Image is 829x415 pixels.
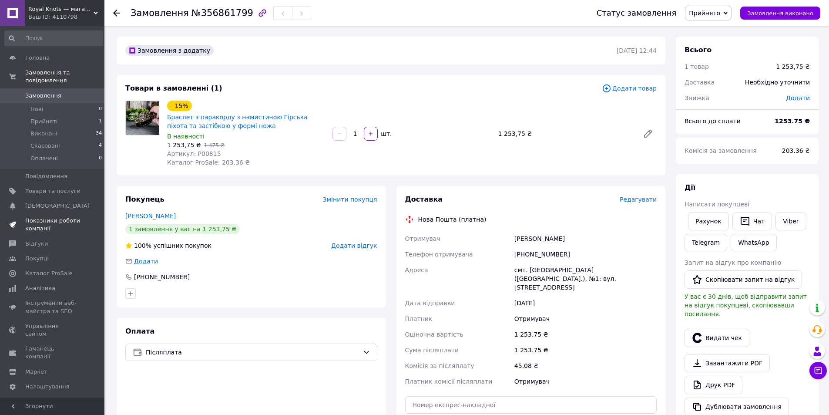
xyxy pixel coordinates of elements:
[685,259,781,266] span: Запит на відгук про компанію
[379,129,393,138] div: шт.
[513,327,658,342] div: 1 253.75 ₴
[685,234,727,251] a: Telegram
[776,62,810,71] div: 1 253,75 ₴
[4,30,103,46] input: Пошук
[25,202,90,210] span: [DEMOGRAPHIC_DATA]
[25,383,70,391] span: Налаштування
[513,374,658,389] div: Отримувач
[167,133,205,140] span: В наявності
[99,105,102,113] span: 0
[125,84,222,92] span: Товари в замовленні (1)
[513,295,658,311] div: [DATE]
[25,345,81,361] span: Гаманець компанії
[513,262,658,295] div: смт. [GEOGRAPHIC_DATA] ([GEOGRAPHIC_DATA].), №1: вул. [STREET_ADDRESS]
[740,73,815,92] div: Необхідно уточнити
[126,101,159,135] img: Браслет з паракорду з намистиною Гірська піхота та застібкою у формі ножа
[732,212,772,230] button: Чат
[25,270,72,277] span: Каталог ProSale
[25,92,61,100] span: Замовлення
[685,46,712,54] span: Всього
[30,130,57,138] span: Виконані
[125,213,176,219] a: [PERSON_NAME]
[597,9,677,17] div: Статус замовлення
[30,155,58,162] span: Оплачені
[25,240,48,248] span: Відгуки
[731,234,776,251] a: WhatsApp
[125,241,211,250] div: успішних покупок
[25,54,50,62] span: Головна
[405,267,428,273] span: Адреса
[133,273,191,281] div: [PHONE_NUMBER]
[685,183,695,192] span: Дії
[775,118,810,125] b: 1253.75 ₴
[685,118,741,125] span: Всього до сплати
[96,130,102,138] span: 34
[191,8,253,18] span: №356861799
[405,362,474,369] span: Комісія за післяплату
[617,47,657,54] time: [DATE] 12:44
[747,10,813,17] span: Замовлення виконано
[685,354,770,372] a: Завантажити PDF
[125,195,164,203] span: Покупець
[134,258,158,265] span: Додати
[167,101,192,111] div: - 15%
[495,128,636,140] div: 1 253,75 ₴
[685,94,709,101] span: Знижка
[25,284,55,292] span: Аналітика
[167,150,221,157] span: Артикул: P00815
[620,196,657,203] span: Редагувати
[167,114,308,129] a: Браслет з паракорду з намистиною Гірська піхота та застібкою у формі ножа
[513,311,658,327] div: Отримувач
[685,270,802,289] button: Скопіювати запит на відгук
[30,118,57,125] span: Прийняті
[25,368,47,376] span: Маркет
[405,315,433,322] span: Платник
[809,362,827,379] button: Чат з покупцем
[639,125,657,142] a: Редагувати
[685,79,715,86] span: Доставка
[685,293,807,317] span: У вас є 30 днів, щоб відправити запит на відгук покупцеві, скопіювавши посилання.
[125,45,214,56] div: Замовлення з додатку
[167,142,201,148] span: 1 253,75 ₴
[146,348,359,357] span: Післяплата
[513,342,658,358] div: 1 253.75 ₴
[685,63,709,70] span: 1 товар
[405,331,463,338] span: Оціночна вартість
[405,378,493,385] span: Платник комісії післяплати
[602,84,657,93] span: Додати товар
[405,251,473,258] span: Телефон отримувача
[25,217,81,233] span: Показники роботи компанії
[685,147,757,154] span: Комісія за замовлення
[25,187,81,195] span: Товари та послуги
[25,172,67,180] span: Повідомлення
[167,159,250,166] span: Каталог ProSale: 203.36 ₴
[99,142,102,150] span: 4
[323,196,377,203] span: Змінити покупця
[689,10,720,17] span: Прийнято
[405,195,443,203] span: Доставка
[685,329,749,347] button: Видати чек
[405,300,455,307] span: Дата відправки
[513,231,658,246] div: [PERSON_NAME]
[685,376,742,394] a: Друк PDF
[125,224,240,234] div: 1 замовлення у вас на 1 253,75 ₴
[28,13,104,21] div: Ваш ID: 4110798
[782,147,810,154] span: 203.36 ₴
[30,105,43,113] span: Нові
[405,396,657,414] input: Номер експрес-накладної
[416,215,489,224] div: Нова Пошта (платна)
[405,347,459,354] span: Сума післяплати
[685,201,749,208] span: Написати покупцеві
[405,235,440,242] span: Отримувач
[134,242,151,249] span: 100%
[25,69,104,84] span: Замовлення та повідомлення
[786,94,810,101] span: Додати
[99,155,102,162] span: 0
[513,358,658,374] div: 45.08 ₴
[25,299,81,315] span: Інструменти веб-майстра та SEO
[30,142,60,150] span: Скасовані
[28,5,94,13] span: Royal Knots — магазин авторських аксесуарів із паракорду
[125,327,154,335] span: Оплата
[331,242,377,249] span: Додати відгук
[25,255,49,263] span: Покупці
